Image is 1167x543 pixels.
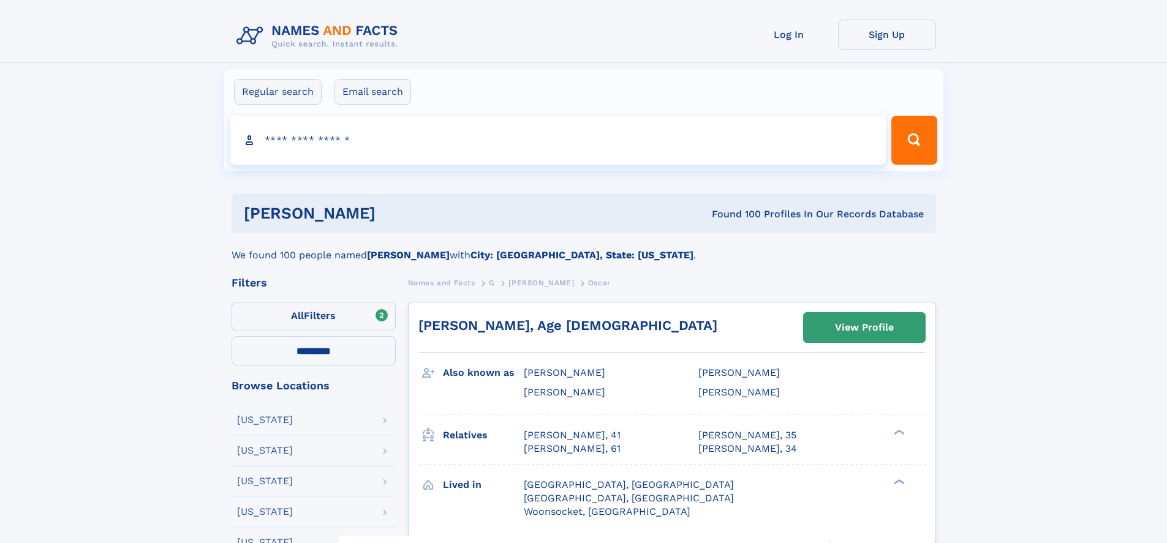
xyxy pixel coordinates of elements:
a: [PERSON_NAME], 41 [524,429,621,442]
a: [PERSON_NAME] [508,275,574,290]
div: Browse Locations [232,380,396,391]
span: [PERSON_NAME] [524,367,605,378]
button: Search Button [891,116,937,165]
a: [PERSON_NAME], 35 [698,429,796,442]
div: [US_STATE] [237,507,293,517]
div: [US_STATE] [237,476,293,486]
label: Email search [334,79,411,105]
h1: [PERSON_NAME] [244,206,544,221]
img: Logo Names and Facts [232,20,408,53]
label: Filters [232,302,396,331]
span: All [291,310,304,321]
h3: Also known as [443,362,524,383]
label: Regular search [234,79,322,105]
span: [PERSON_NAME] [524,386,605,398]
span: [PERSON_NAME] [508,279,574,287]
h3: Lived in [443,474,524,495]
h3: Relatives [443,425,524,446]
div: We found 100 people named with . [232,233,936,263]
span: [PERSON_NAME] [698,367,780,378]
a: View Profile [804,313,925,342]
span: [GEOGRAPHIC_DATA], [GEOGRAPHIC_DATA] [524,492,734,504]
div: [US_STATE] [237,415,293,425]
a: Log In [740,20,838,50]
a: [PERSON_NAME], 61 [524,442,621,455]
span: Oscar [588,279,611,287]
div: ❯ [891,428,905,436]
a: [PERSON_NAME], Age [DEMOGRAPHIC_DATA] [418,318,717,333]
div: Filters [232,277,396,288]
span: Woonsocket, [GEOGRAPHIC_DATA] [524,506,690,517]
a: G [489,275,495,290]
div: Found 100 Profiles In Our Records Database [543,208,924,221]
span: [PERSON_NAME] [698,386,780,398]
a: Names and Facts [408,275,475,290]
a: Sign Up [838,20,936,50]
b: City: [GEOGRAPHIC_DATA], State: [US_STATE] [470,249,693,261]
a: [PERSON_NAME], 34 [698,442,797,455]
div: ❯ [891,477,905,485]
span: [GEOGRAPHIC_DATA], [GEOGRAPHIC_DATA] [524,479,734,490]
b: [PERSON_NAME] [367,249,450,261]
div: View Profile [835,313,894,342]
span: G [489,279,495,287]
div: [US_STATE] [237,446,293,455]
input: search input [230,116,886,165]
